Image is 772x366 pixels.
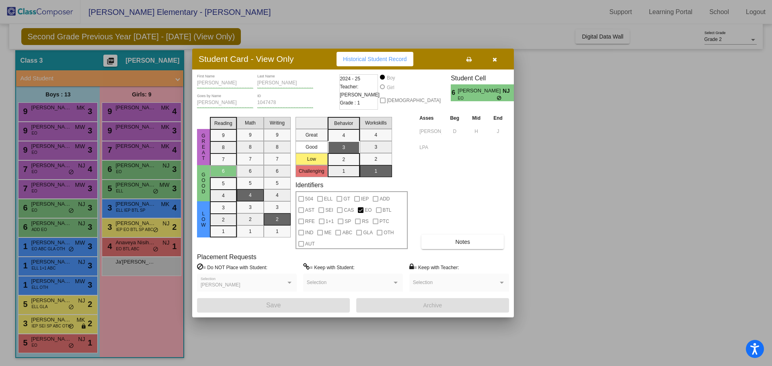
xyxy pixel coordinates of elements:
[443,114,466,123] th: Beg
[344,205,354,215] span: CAS
[345,217,351,226] span: SP
[466,114,487,123] th: Mid
[387,96,441,105] span: [DEMOGRAPHIC_DATA]
[514,88,521,98] span: 3
[199,54,294,64] h3: Student Card - View Only
[197,298,350,313] button: Save
[363,228,373,237] span: GLA
[340,83,380,99] span: Teacher: [PERSON_NAME]
[257,100,314,106] input: Enter ID
[386,74,395,82] div: Boy
[200,133,207,161] span: Great
[343,56,407,62] span: Historical Student Record
[305,217,315,226] span: RFE
[384,228,394,237] span: OTH
[305,205,314,215] span: AST
[409,263,459,271] label: = Keep with Teacher:
[266,302,281,309] span: Save
[383,205,392,215] span: BTL
[386,84,394,91] div: Girl
[200,172,207,194] span: Good
[380,194,390,204] span: ADD
[455,239,470,245] span: Notes
[197,100,253,106] input: goes by name
[324,228,331,237] span: ME
[305,228,314,237] span: IND
[362,217,369,226] span: RS
[325,205,333,215] span: SEI
[419,125,441,137] input: assessment
[421,235,504,249] button: Notes
[200,211,207,228] span: Low
[458,95,497,101] span: EO
[361,194,369,204] span: IEP
[305,194,313,204] span: 504
[503,87,514,95] span: NJ
[458,87,503,95] span: [PERSON_NAME]
[365,205,372,215] span: EO
[197,253,257,261] label: Placement Requests
[451,74,521,82] h3: Student Cell
[487,114,509,123] th: End
[296,181,323,189] label: Identifiers
[340,75,360,83] span: 2024 - 25
[380,217,389,226] span: PTC
[305,239,315,249] span: AUT
[356,298,509,313] button: Archive
[423,302,442,309] span: Archive
[343,194,350,204] span: GT
[197,263,267,271] label: = Do NOT Place with Student:
[451,88,458,98] span: 6
[201,282,240,288] span: [PERSON_NAME]
[419,141,441,153] input: assessment
[417,114,443,123] th: Asses
[342,228,352,237] span: ABC
[303,263,355,271] label: = Keep with Student:
[337,52,413,66] button: Historical Student Record
[340,99,360,107] span: Grade : 1
[324,194,333,204] span: ELL
[326,217,334,226] span: 1+1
